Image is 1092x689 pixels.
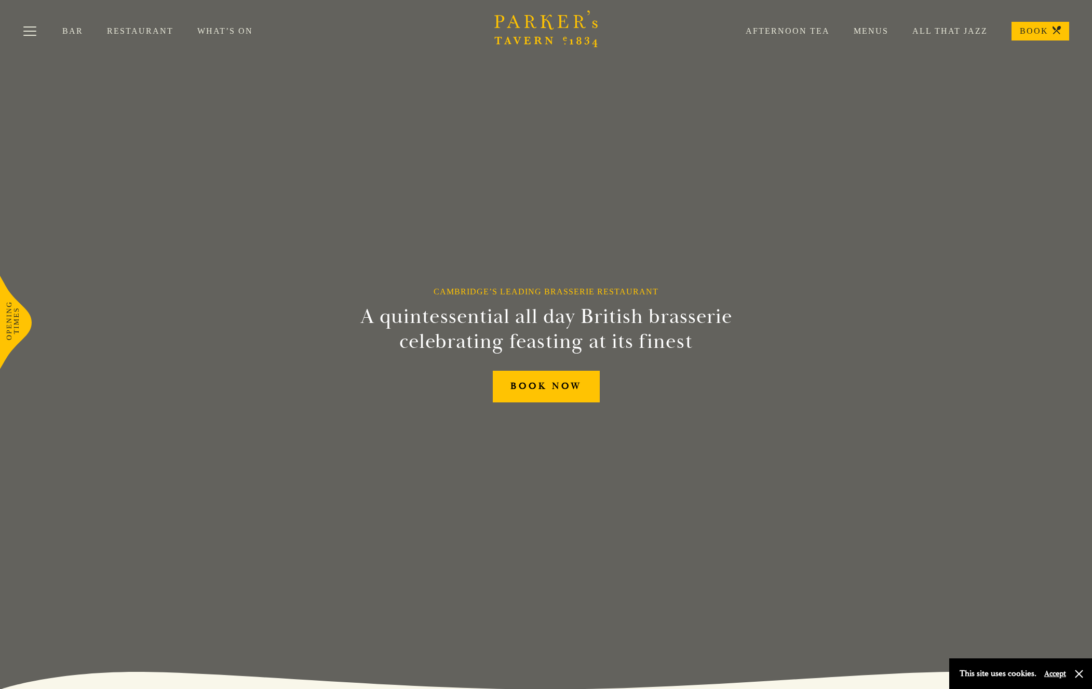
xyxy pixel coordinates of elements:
[434,287,658,296] h1: Cambridge’s Leading Brasserie Restaurant
[493,371,600,402] a: BOOK NOW
[1074,669,1084,679] button: Close and accept
[1044,669,1066,679] button: Accept
[960,666,1036,681] p: This site uses cookies.
[309,304,783,354] h2: A quintessential all day British brasserie celebrating feasting at its finest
